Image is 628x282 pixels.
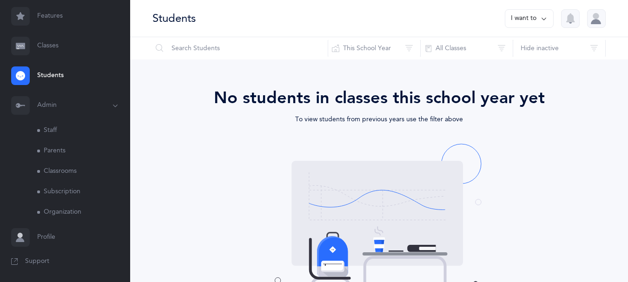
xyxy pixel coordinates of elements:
a: Classrooms [37,161,130,182]
a: Staff [37,120,130,141]
button: Hide inactive [513,37,606,59]
a: Subscription [37,182,130,202]
span: Support [25,257,49,266]
a: Organization [37,202,130,223]
iframe: Drift Widget Chat Controller [582,236,617,271]
input: Search Students [152,37,328,59]
div: Students [152,11,196,26]
button: This School Year [328,37,421,59]
div: No students in classes this school year yet [156,85,602,111]
a: Parents [37,141,130,161]
div: To view students from previous years use the filter above [193,111,565,125]
button: All Classes [420,37,513,59]
button: I want to [505,9,554,28]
